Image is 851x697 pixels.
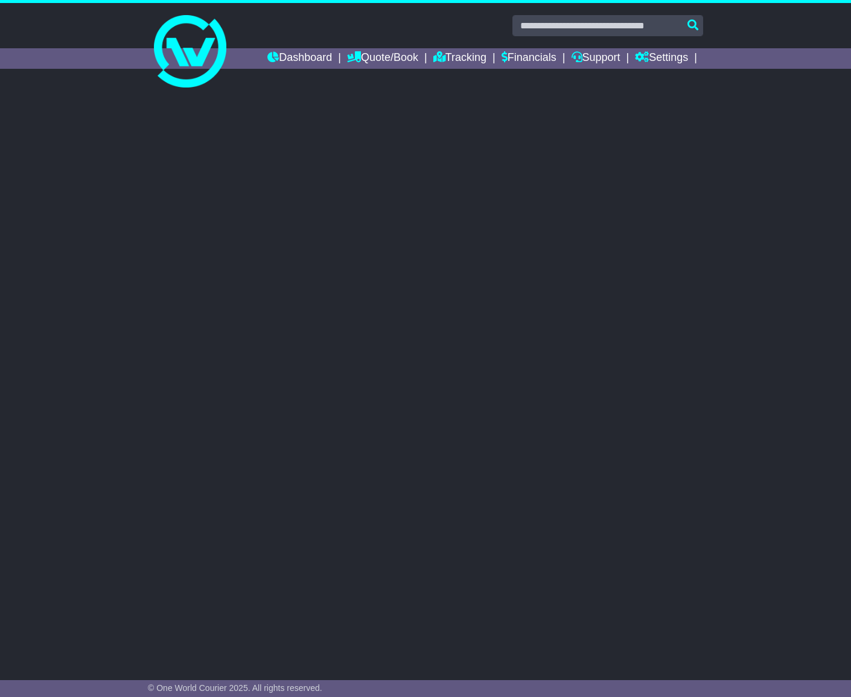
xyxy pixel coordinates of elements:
[433,48,486,69] a: Tracking
[502,48,556,69] a: Financials
[347,48,418,69] a: Quote/Book
[267,48,332,69] a: Dashboard
[572,48,620,69] a: Support
[635,48,688,69] a: Settings
[148,683,322,693] span: © One World Courier 2025. All rights reserved.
